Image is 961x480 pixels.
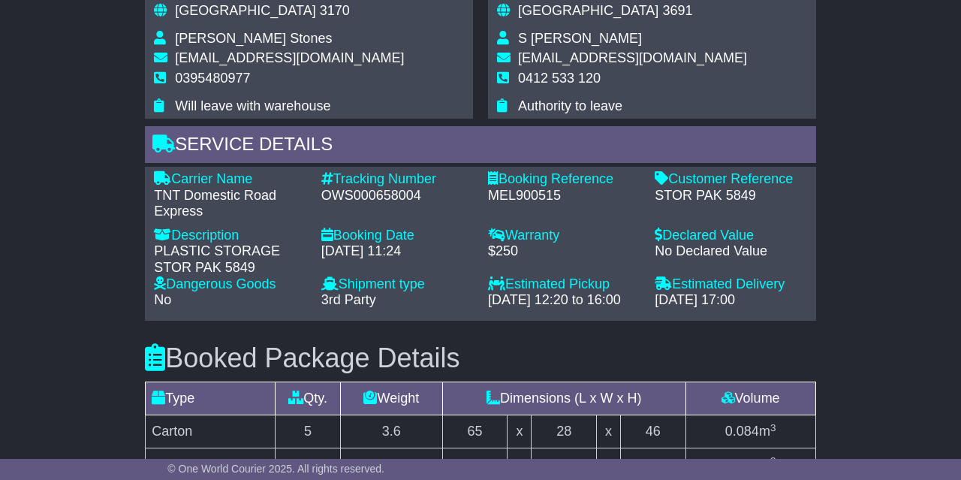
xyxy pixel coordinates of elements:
div: $250 [488,243,640,260]
sup: 3 [770,455,776,466]
span: No [154,292,171,307]
span: [EMAIL_ADDRESS][DOMAIN_NAME] [175,50,404,65]
div: Estimated Delivery [655,276,806,293]
span: 3rd Party [321,292,376,307]
div: TNT Domestic Road Express [154,188,306,220]
td: 5 [276,415,341,448]
span: Authority to leave [518,98,622,113]
div: [DATE] 11:24 [321,243,473,260]
div: No Declared Value [655,243,806,260]
span: [GEOGRAPHIC_DATA] [518,3,658,18]
span: S [PERSON_NAME] [518,31,642,46]
td: Qty. [276,382,341,415]
div: Customer Reference [655,171,806,188]
td: x [508,415,532,448]
div: Declared Value [655,228,806,244]
div: PLASTIC STORAGE STOR PAK 5849 [154,243,306,276]
td: m [685,415,815,448]
div: Estimated Pickup [488,276,640,293]
div: Warranty [488,228,640,244]
td: 3.6 [340,415,442,448]
div: Dangerous Goods [154,276,306,293]
div: OWS000658004 [321,188,473,204]
td: 28 [532,415,597,448]
div: Shipment type [321,276,473,293]
td: Type [146,382,276,415]
span: © One World Courier 2025. All rights reserved. [167,463,384,475]
td: Dimensions (L x W x H) [442,382,685,415]
span: [EMAIL_ADDRESS][DOMAIN_NAME] [518,50,747,65]
span: 3170 [320,3,350,18]
span: [PERSON_NAME] Stones [175,31,332,46]
div: Tracking Number [321,171,473,188]
td: Weight [340,382,442,415]
div: [DATE] 12:20 to 16:00 [488,292,640,309]
div: Booking Date [321,228,473,244]
span: 0.084 [725,424,759,439]
td: x [596,415,620,448]
span: 0412 533 120 [518,71,601,86]
span: 0395480977 [175,71,250,86]
div: STOR PAK 5849 [655,188,806,204]
div: Description [154,228,306,244]
div: Carrier Name [154,171,306,188]
td: Carton [146,415,276,448]
td: Volume [685,382,815,415]
td: 65 [442,415,508,448]
td: 46 [621,415,686,448]
div: Service Details [145,126,815,167]
span: [GEOGRAPHIC_DATA] [175,3,315,18]
h3: Booked Package Details [145,343,815,373]
div: [DATE] 17:00 [655,292,806,309]
span: 3691 [662,3,692,18]
div: Booking Reference [488,171,640,188]
span: 0.070 [725,457,759,472]
span: Will leave with warehouse [175,98,330,113]
div: MEL900515 [488,188,640,204]
sup: 3 [770,422,776,433]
